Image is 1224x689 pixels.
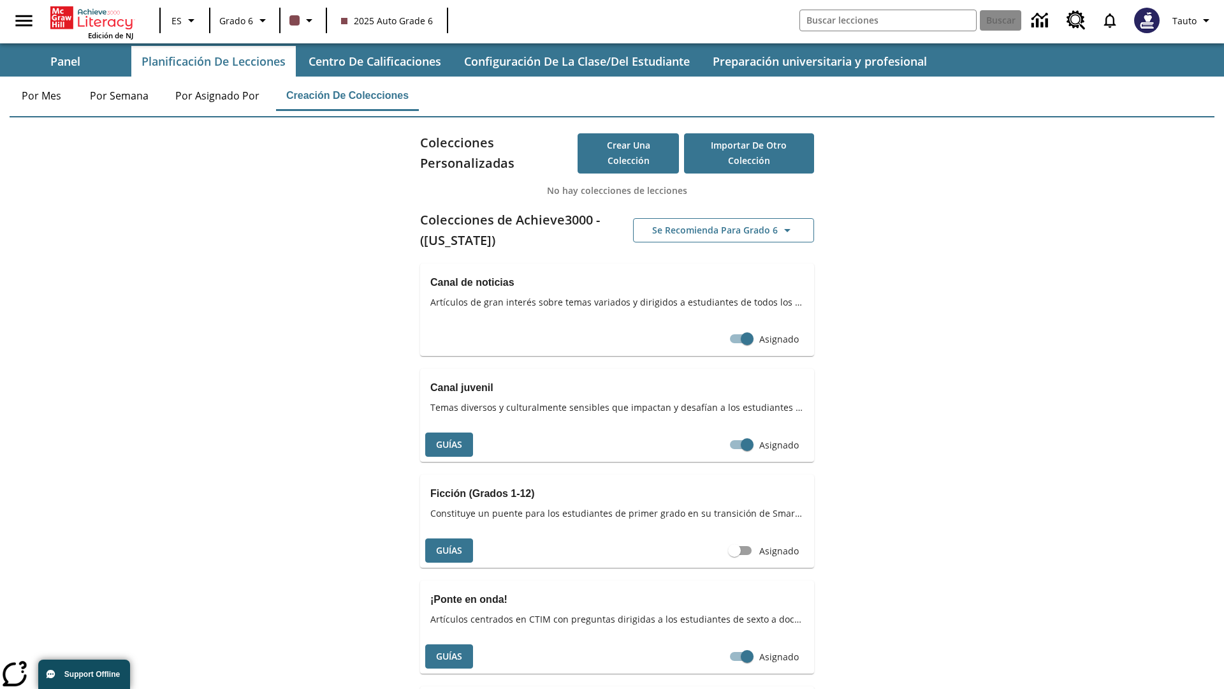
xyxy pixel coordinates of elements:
[430,379,804,397] h3: Canal juvenil
[284,9,322,32] button: El color de la clase es café oscuro. Cambiar el color de la clase.
[633,218,814,243] button: Se recomienda para Grado 6
[38,660,130,689] button: Support Offline
[50,5,133,31] a: Portada
[1172,14,1197,27] span: Tauto
[430,612,804,626] span: Artículos centrados en CTIM con preguntas dirigidas a los estudiantes de sexto a doceavo grado, q...
[10,80,73,111] button: Por mes
[1093,4,1126,37] a: Notificaciones
[64,670,120,679] span: Support Offline
[425,644,473,669] button: Guías
[131,46,296,77] button: Planificación de lecciones
[430,485,804,503] h3: Ficción (Grados 1-12)
[759,650,799,663] span: Asignado
[50,4,133,40] div: Portada
[80,80,159,111] button: Por semana
[1,46,129,77] button: Panel
[165,80,270,111] button: Por asignado por
[703,46,937,77] button: Preparación universitaria y profesional
[759,438,799,452] span: Asignado
[430,591,804,609] h3: ¡Ponte en onda!
[171,14,182,27] span: ES
[5,2,43,40] button: Abrir el menú lateral
[430,274,804,292] h3: Canal de noticias
[164,9,205,32] button: Lenguaje: ES, Selecciona un idioma
[1134,8,1160,33] img: Avatar
[420,184,814,197] p: No hay colecciones de lecciones
[425,433,473,457] button: Guías
[430,507,804,520] span: Constituye un puente para los estudiantes de primer grado en su transición de SmartyAnts a Achiev...
[684,133,814,174] button: Importar de otro Colección
[454,46,700,77] button: Configuración de la clase/del estudiante
[1059,3,1093,38] a: Centro de recursos, Se abrirá en una pestaña nueva.
[425,538,473,563] button: Guías
[1167,9,1219,32] button: Perfil/Configuración
[420,210,617,251] h2: Colecciones de Achieve3000 - ([US_STATE])
[214,9,275,32] button: Grado: Grado 6, Elige un grado
[219,14,253,27] span: Grado 6
[341,14,433,27] span: 2025 Auto Grade 6
[759,332,799,346] span: Asignado
[298,46,451,77] button: Centro de calificaciones
[1024,3,1059,38] a: Centro de información
[1126,4,1167,37] button: Escoja un nuevo avatar
[88,31,133,40] span: Edición de NJ
[430,295,804,309] span: Artículos de gran interés sobre temas variados y dirigidos a estudiantes de todos los grados.
[420,133,578,174] h2: Colecciones Personalizadas
[430,401,804,414] span: Temas diversos y culturalmente sensibles que impactan y desafían a los estudiantes de la escuela ...
[759,544,799,558] span: Asignado
[276,80,419,111] button: Creación de colecciones
[578,133,678,174] button: Crear una colección
[800,10,976,31] input: Buscar campo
